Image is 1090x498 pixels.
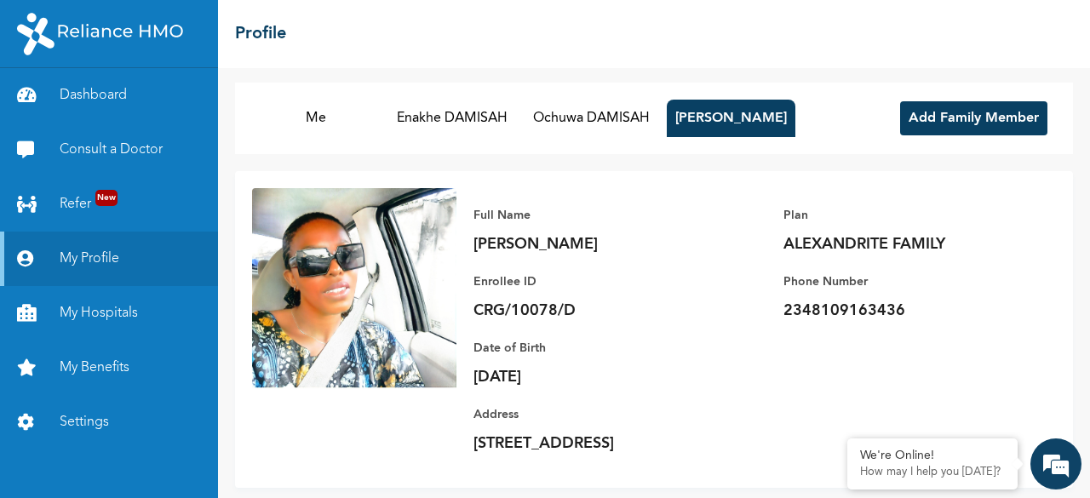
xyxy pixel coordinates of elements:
span: New [95,190,118,206]
img: d_794563401_company_1708531726252_794563401 [32,85,69,128]
span: We're online! [99,158,235,330]
button: Ochuwa DAMISAH [525,100,658,137]
div: Minimize live chat window [279,9,320,49]
p: Address [473,404,712,425]
button: Enakhe DAMISAH [388,100,516,137]
textarea: Type your message and hit 'Enter' [9,352,324,412]
p: Enrollee ID [473,272,712,292]
button: Me [252,100,380,137]
img: RelianceHMO's Logo [17,13,183,55]
p: [PERSON_NAME] [473,234,712,255]
div: FAQs [167,412,325,465]
p: Full Name [473,205,712,226]
button: [PERSON_NAME] [667,100,795,137]
p: Phone Number [783,272,1022,292]
button: Add Family Member [900,101,1047,135]
p: 2348109163436 [783,301,1022,321]
p: [STREET_ADDRESS] [473,433,712,454]
div: We're Online! [860,449,1005,463]
p: CRG/10078/D [473,301,712,321]
p: ALEXANDRITE FAMILY [783,234,1022,255]
div: Chat with us now [89,95,286,117]
p: How may I help you today? [860,466,1005,479]
span: Conversation [9,442,167,454]
p: Date of Birth [473,338,712,358]
img: Enrollee [252,188,456,392]
h2: Profile [235,21,286,47]
p: Plan [783,205,1022,226]
p: [DATE] [473,367,712,387]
